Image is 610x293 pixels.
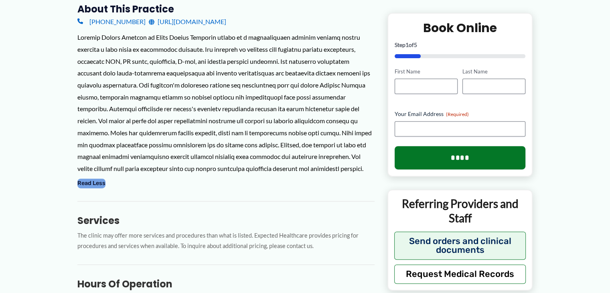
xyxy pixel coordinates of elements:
[77,16,146,28] a: [PHONE_NUMBER]
[446,111,469,117] span: (Required)
[77,31,375,174] div: Loremip Dolors Ametcon ad Elits Doeius Temporin utlabo et d magnaaliquaen adminim veniamq nostru ...
[394,196,526,226] p: Referring Providers and Staff
[394,264,526,283] button: Request Medical Records
[462,68,525,75] label: Last Name
[405,41,409,48] span: 1
[414,41,417,48] span: 5
[77,214,375,227] h3: Services
[149,16,226,28] a: [URL][DOMAIN_NAME]
[77,230,375,252] p: The clinic may offer more services and procedures than what is listed. Expected Healthcare provid...
[395,42,526,48] p: Step of
[77,3,375,15] h3: About this practice
[395,20,526,36] h2: Book Online
[77,179,105,188] button: Read Less
[395,110,526,118] label: Your Email Address
[395,68,458,75] label: First Name
[77,278,375,290] h3: Hours of Operation
[394,231,526,259] button: Send orders and clinical documents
